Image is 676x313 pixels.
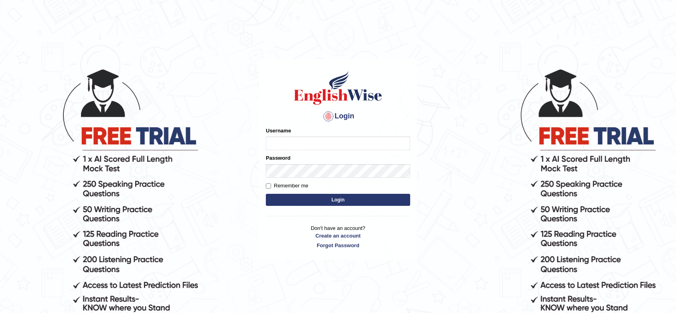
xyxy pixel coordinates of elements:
[266,183,271,189] input: Remember me
[266,242,410,249] a: Forgot Password
[266,154,290,162] label: Password
[266,127,291,134] label: Username
[266,110,410,123] h4: Login
[266,194,410,206] button: Login
[266,224,410,249] p: Don't have an account?
[292,70,384,106] img: Logo of English Wise sign in for intelligent practice with AI
[266,232,410,240] a: Create an account
[266,182,308,190] label: Remember me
